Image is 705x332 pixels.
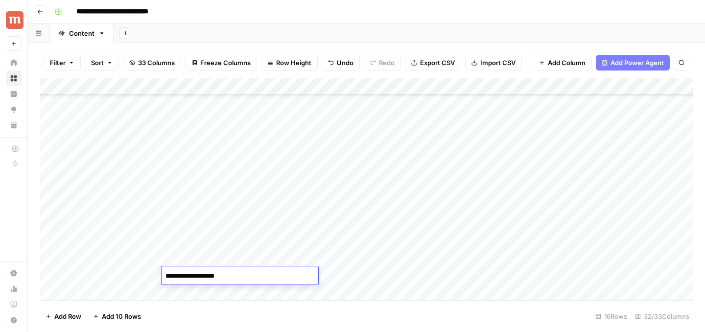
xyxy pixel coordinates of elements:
button: Redo [364,55,401,71]
span: Sort [91,58,104,68]
span: Freeze Columns [200,58,251,68]
div: Content [69,28,94,38]
span: Filter [50,58,66,68]
button: Export CSV [405,55,461,71]
span: 33 Columns [138,58,175,68]
a: Content [50,24,114,43]
a: Home [6,55,22,71]
span: Redo [379,58,395,68]
button: Add Row [40,308,87,324]
button: Sort [85,55,119,71]
span: Import CSV [480,58,516,68]
div: 16 Rows [591,308,631,324]
button: Row Height [261,55,318,71]
button: Import CSV [465,55,522,71]
button: Add 10 Rows [87,308,147,324]
a: Browse [6,71,22,86]
span: Add 10 Rows [102,311,141,321]
button: Freeze Columns [185,55,257,71]
a: Usage [6,281,22,297]
a: Your Data [6,118,22,133]
a: Opportunities [6,102,22,118]
button: Help + Support [6,312,22,328]
span: Undo [337,58,353,68]
button: Filter [44,55,81,71]
span: Add Row [54,311,81,321]
button: Add Power Agent [596,55,670,71]
a: Settings [6,265,22,281]
button: Workspace: Maple [6,8,22,32]
a: Insights [6,86,22,102]
img: Maple Logo [6,11,23,29]
span: Add Power Agent [611,58,664,68]
span: Row Height [276,58,311,68]
button: 33 Columns [123,55,181,71]
span: Export CSV [420,58,455,68]
a: Learning Hub [6,297,22,312]
div: 32/33 Columns [631,308,693,324]
button: Undo [322,55,360,71]
button: Add Column [533,55,592,71]
span: Add Column [548,58,586,68]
